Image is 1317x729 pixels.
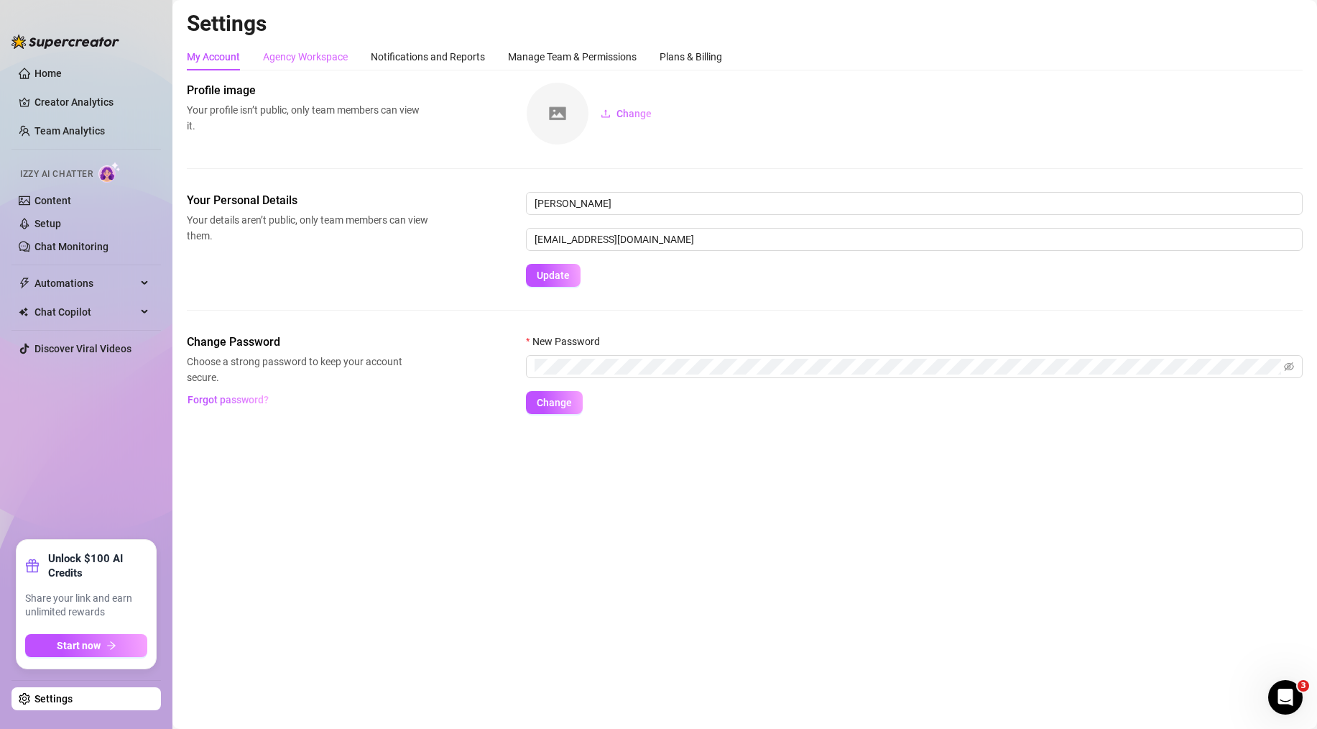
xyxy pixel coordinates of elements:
[187,10,1303,37] h2: Settings
[371,49,485,65] div: Notifications and Reports
[11,35,119,49] img: logo-BBDzfeDw.svg
[660,49,722,65] div: Plans & Billing
[601,109,611,119] span: upload
[1298,680,1309,692] span: 3
[25,592,147,620] span: Share your link and earn unlimited rewards
[20,168,93,181] span: Izzy AI Chatter
[526,228,1303,251] input: Enter new email
[263,49,348,65] div: Agency Workspace
[34,272,137,295] span: Automations
[589,102,663,125] button: Change
[25,559,40,573] span: gift
[106,641,116,651] span: arrow-right
[34,343,131,354] a: Discover Viral Videos
[526,391,583,414] button: Change
[535,359,1281,375] input: New Password
[508,49,637,65] div: Manage Team & Permissions
[537,270,570,281] span: Update
[616,108,652,119] span: Change
[34,693,73,705] a: Settings
[1268,680,1303,715] iframe: Intercom live chat
[187,192,428,209] span: Your Personal Details
[187,212,428,244] span: Your details aren’t public, only team members can view them.
[187,102,428,134] span: Your profile isn’t public, only team members can view it.
[526,334,609,349] label: New Password
[57,640,101,651] span: Start now
[187,49,240,65] div: My Account
[34,218,61,229] a: Setup
[187,82,428,99] span: Profile image
[19,278,30,289] span: thunderbolt
[526,192,1303,215] input: Enter name
[25,634,147,657] button: Start nowarrow-right
[34,125,105,137] a: Team Analytics
[34,91,149,114] a: Creator Analytics
[188,394,269,405] span: Forgot password?
[187,388,269,411] button: Forgot password?
[34,68,62,79] a: Home
[34,195,71,206] a: Content
[527,83,588,145] img: square-placeholder.png
[98,162,121,183] img: AI Chatter
[1284,362,1294,372] span: eye-invisible
[187,354,428,385] span: Choose a strong password to keep your account secure.
[187,334,428,351] span: Change Password
[34,301,137,324] span: Chat Copilot
[19,307,28,317] img: Chat Copilot
[48,551,147,580] strong: Unlock $100 AI Credits
[537,397,572,408] span: Change
[526,264,581,287] button: Update
[34,241,108,252] a: Chat Monitoring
